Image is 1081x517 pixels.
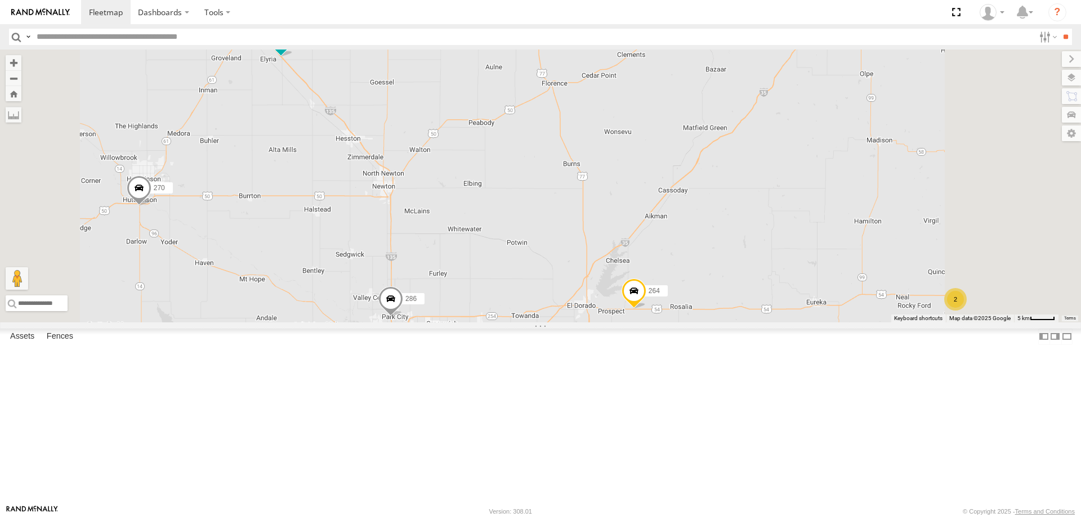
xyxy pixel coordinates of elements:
[1014,314,1058,322] button: Map Scale: 5 km per 41 pixels
[405,295,417,303] span: 286
[6,55,21,70] button: Zoom in
[6,506,58,517] a: Visit our Website
[944,288,967,311] div: 2
[6,107,21,123] label: Measure
[894,314,942,322] button: Keyboard shortcuts
[976,4,1008,21] div: Steve Basgall
[949,315,1011,321] span: Map data ©2025 Google
[6,70,21,86] button: Zoom out
[1049,329,1061,345] label: Dock Summary Table to the Right
[6,86,21,101] button: Zoom Home
[41,329,79,344] label: Fences
[6,267,28,290] button: Drag Pegman onto the map to open Street View
[1017,315,1030,321] span: 5 km
[1064,316,1076,321] a: Terms (opens in new tab)
[1038,329,1049,345] label: Dock Summary Table to the Left
[963,508,1075,515] div: © Copyright 2025 -
[649,287,660,295] span: 264
[1062,125,1081,141] label: Map Settings
[1015,508,1075,515] a: Terms and Conditions
[24,29,33,45] label: Search Query
[1061,329,1073,345] label: Hide Summary Table
[1048,3,1066,21] i: ?
[11,8,70,16] img: rand-logo.svg
[489,508,532,515] div: Version: 308.01
[5,329,40,344] label: Assets
[1035,29,1059,45] label: Search Filter Options
[154,184,165,192] span: 270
